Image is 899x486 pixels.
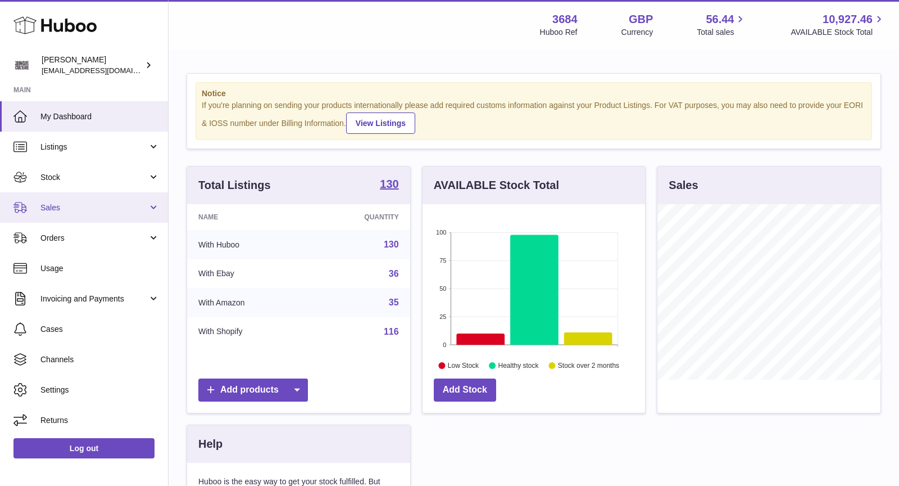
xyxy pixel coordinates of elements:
[40,202,148,213] span: Sales
[198,436,223,452] h3: Help
[706,12,734,27] span: 56.44
[448,362,479,370] text: Low Stock
[498,362,539,370] text: Healthy stock
[198,379,308,402] a: Add products
[669,178,698,193] h3: Sales
[202,100,866,134] div: If you're planning on sending your products internationally please add required customs informati...
[202,88,866,99] strong: Notice
[389,298,399,307] a: 35
[384,240,399,249] a: 130
[187,230,309,259] td: With Huboo
[346,112,415,134] a: View Listings
[40,263,160,274] span: Usage
[791,27,886,38] span: AVAILABLE Stock Total
[40,142,148,152] span: Listings
[439,313,446,320] text: 25
[791,12,886,38] a: 10,927.46 AVAILABLE Stock Total
[187,317,309,346] td: With Shopify
[823,12,873,27] span: 10,927.46
[187,259,309,289] td: With Ebay
[380,178,398,192] a: 130
[443,341,446,348] text: 0
[187,204,309,230] th: Name
[621,27,653,38] div: Currency
[40,111,160,122] span: My Dashboard
[40,354,160,365] span: Channels
[13,438,155,458] a: Log out
[629,12,653,27] strong: GBP
[540,27,578,38] div: Huboo Ref
[439,285,446,292] text: 50
[42,55,143,76] div: [PERSON_NAME]
[198,178,271,193] h3: Total Listings
[187,288,309,317] td: With Amazon
[697,27,747,38] span: Total sales
[552,12,578,27] strong: 3684
[40,324,160,335] span: Cases
[697,12,747,38] a: 56.44 Total sales
[309,204,410,230] th: Quantity
[434,178,559,193] h3: AVAILABLE Stock Total
[40,172,148,183] span: Stock
[40,385,160,395] span: Settings
[558,362,619,370] text: Stock over 2 months
[384,327,399,336] a: 116
[13,57,30,74] img: theinternationalventure@gmail.com
[439,257,446,264] text: 75
[42,66,165,75] span: [EMAIL_ADDRESS][DOMAIN_NAME]
[380,178,398,190] strong: 130
[40,415,160,426] span: Returns
[436,229,446,236] text: 100
[40,294,148,304] span: Invoicing and Payments
[389,269,399,278] a: 36
[40,233,148,244] span: Orders
[434,379,496,402] a: Add Stock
